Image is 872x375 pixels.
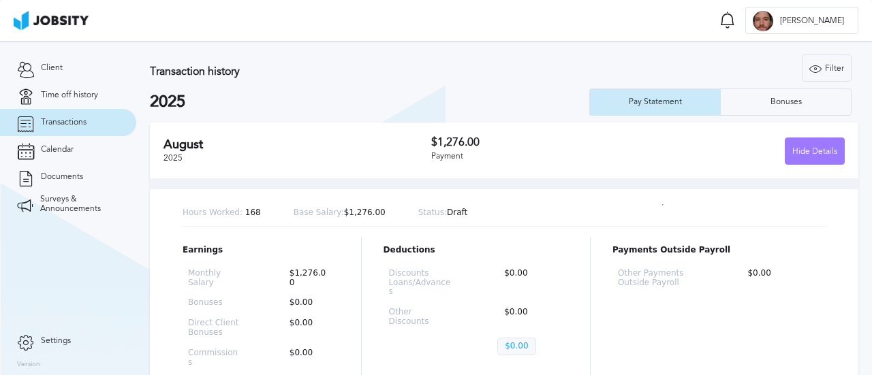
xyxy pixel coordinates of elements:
[183,246,339,255] p: Earnings
[188,319,239,338] p: Direct Client Bonuses
[785,137,845,165] button: Hide Details
[183,208,243,217] span: Hours Worked:
[188,269,239,288] p: Monthly Salary
[150,65,533,78] h3: Transaction history
[41,91,98,100] span: Time off history
[163,137,431,152] h2: August
[418,208,468,218] p: Draft
[741,269,820,288] p: $0.00
[431,136,638,148] h3: $1,276.00
[14,11,89,30] img: ab4bad089aa723f57921c736e9817d99.png
[283,298,334,308] p: $0.00
[283,348,334,368] p: $0.00
[773,16,851,26] span: [PERSON_NAME]
[589,88,720,116] button: Pay Statement
[283,319,334,338] p: $0.00
[41,336,71,346] span: Settings
[497,269,563,297] p: $0.00
[41,63,63,73] span: Client
[188,298,239,308] p: Bonuses
[431,152,638,161] div: Payment
[497,308,563,327] p: $0.00
[150,93,589,112] h2: 2025
[294,208,386,218] p: $1,276.00
[418,208,447,217] span: Status:
[785,138,844,165] div: Hide Details
[720,88,852,116] button: Bonuses
[283,269,334,288] p: $1,276.00
[622,97,689,107] div: Pay Statement
[753,11,773,31] div: C
[389,308,454,327] p: Other Discounts
[745,7,858,34] button: C[PERSON_NAME]
[497,338,535,355] p: $0.00
[294,208,344,217] span: Base Salary:
[802,54,852,82] button: Filter
[163,153,183,163] span: 2025
[618,269,698,288] p: Other Payments Outside Payroll
[803,55,851,82] div: Filter
[183,208,261,218] p: 168
[188,348,239,368] p: Commissions
[612,246,826,255] p: Payments Outside Payroll
[389,269,454,297] p: Discounts Loans/Advances
[17,361,42,369] label: Version:
[384,246,568,255] p: Deductions
[41,172,83,182] span: Documents
[40,195,119,214] span: Surveys & Announcements
[41,118,87,127] span: Transactions
[764,97,809,107] div: Bonuses
[41,145,74,154] span: Calendar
